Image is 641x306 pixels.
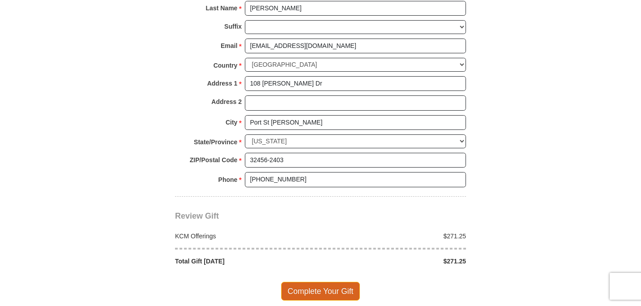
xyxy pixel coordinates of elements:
[194,136,237,148] strong: State/Province
[224,20,242,33] strong: Suffix
[281,282,360,301] span: Complete Your Gift
[206,2,238,14] strong: Last Name
[214,59,238,72] strong: Country
[190,154,238,166] strong: ZIP/Postal Code
[226,116,237,129] strong: City
[207,77,238,90] strong: Address 1
[320,257,471,266] div: $271.25
[211,95,242,108] strong: Address 2
[221,39,237,52] strong: Email
[171,232,321,241] div: KCM Offerings
[320,232,471,241] div: $271.25
[175,211,219,220] span: Review Gift
[171,257,321,266] div: Total Gift [DATE]
[218,173,238,186] strong: Phone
